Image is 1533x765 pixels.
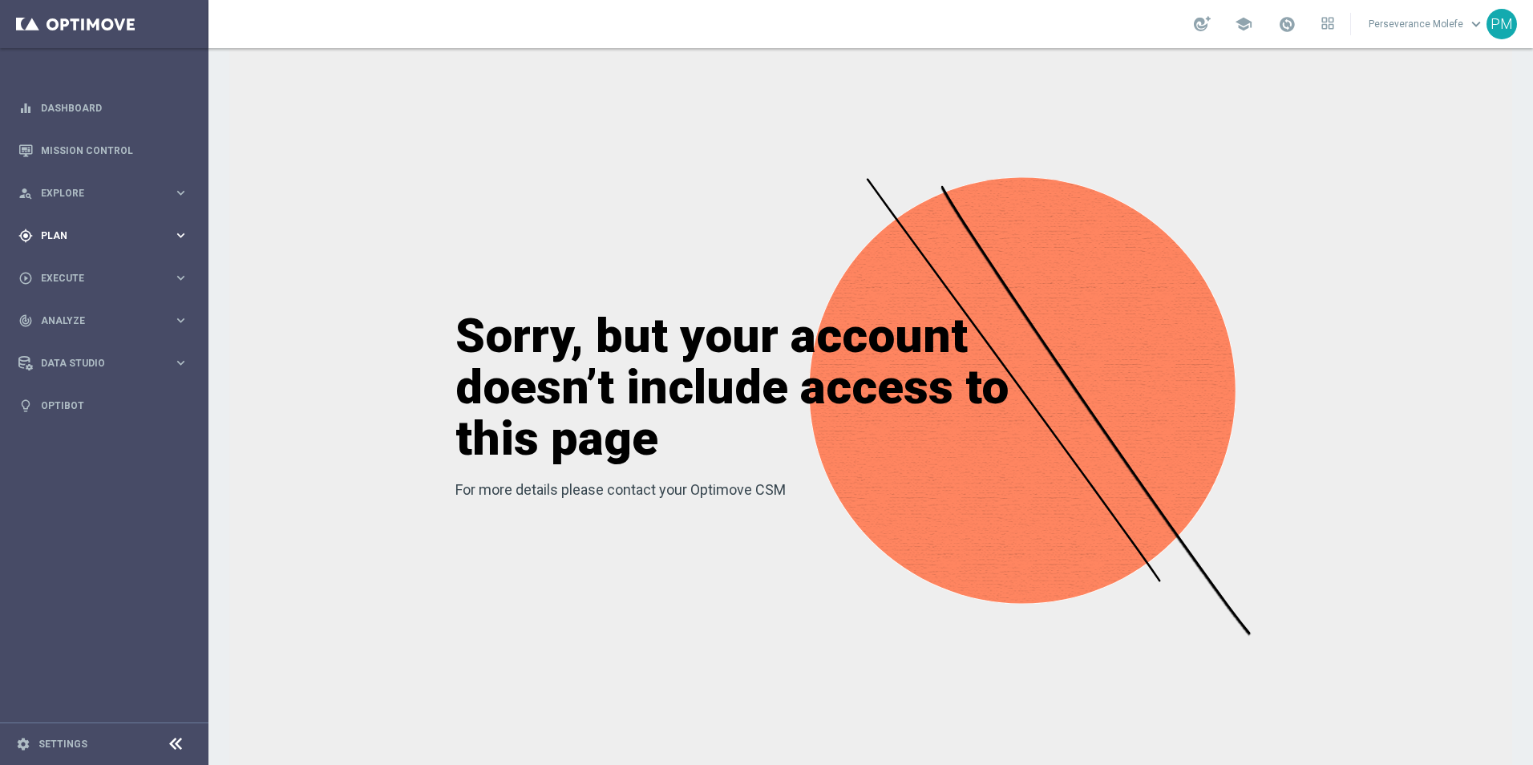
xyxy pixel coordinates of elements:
div: Execute [18,271,173,285]
div: Data Studio [18,356,173,370]
i: keyboard_arrow_right [173,355,188,370]
i: lightbulb [18,399,33,413]
button: person_search Explore keyboard_arrow_right [18,187,189,200]
span: Execute [41,273,173,283]
div: Dashboard [18,87,188,129]
div: Plan [18,229,173,243]
span: Data Studio [41,358,173,368]
button: Mission Control [18,144,189,157]
button: gps_fixed Plan keyboard_arrow_right [18,229,189,242]
button: track_changes Analyze keyboard_arrow_right [18,314,189,327]
span: school [1235,15,1252,33]
span: keyboard_arrow_down [1467,15,1485,33]
button: play_circle_outline Execute keyboard_arrow_right [18,272,189,285]
a: Settings [38,739,87,749]
div: PM [1486,9,1517,39]
h1: Sorry, but your account doesn’t include access to this page [455,310,1073,464]
div: Analyze [18,314,173,328]
div: Mission Control [18,129,188,172]
button: equalizer Dashboard [18,102,189,115]
a: Perseverance Molefekeyboard_arrow_down [1367,12,1486,36]
div: Explore [18,186,173,200]
a: Optibot [41,384,188,427]
a: Mission Control [41,129,188,172]
div: Optibot [18,384,188,427]
p: For more details please contact your Optimove CSM [455,480,1073,500]
button: Data Studio keyboard_arrow_right [18,357,189,370]
i: track_changes [18,314,33,328]
i: gps_fixed [18,229,33,243]
span: Plan [41,231,173,241]
i: keyboard_arrow_right [173,228,188,243]
i: settings [16,737,30,751]
i: person_search [18,186,33,200]
button: lightbulb Optibot [18,399,189,412]
i: keyboard_arrow_right [173,185,188,200]
span: Explore [41,188,173,198]
i: equalizer [18,101,33,115]
i: play_circle_outline [18,271,33,285]
a: Dashboard [41,87,188,129]
i: keyboard_arrow_right [173,270,188,285]
span: Analyze [41,316,173,326]
i: keyboard_arrow_right [173,313,188,328]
